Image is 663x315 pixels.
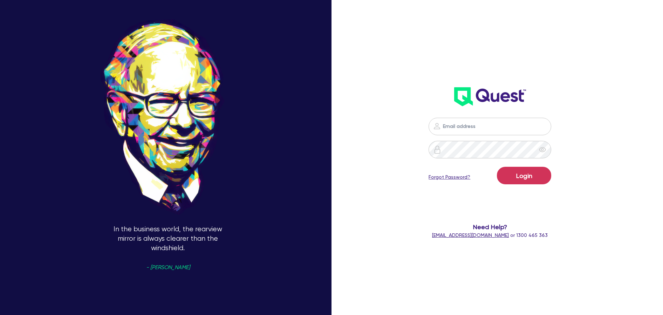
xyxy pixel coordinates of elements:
input: Email address [429,118,551,135]
img: icon-password [433,122,441,130]
img: wH2k97JdezQIQAAAABJRU5ErkJggg== [454,87,526,106]
img: icon-password [433,145,442,154]
a: [EMAIL_ADDRESS][DOMAIN_NAME] [432,232,509,238]
button: Login [497,167,551,184]
span: - [PERSON_NAME] [146,265,190,270]
a: Forgot Password? [429,173,470,181]
span: eye [539,146,546,153]
span: or 1300 465 363 [432,232,548,238]
span: Need Help? [401,222,579,232]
